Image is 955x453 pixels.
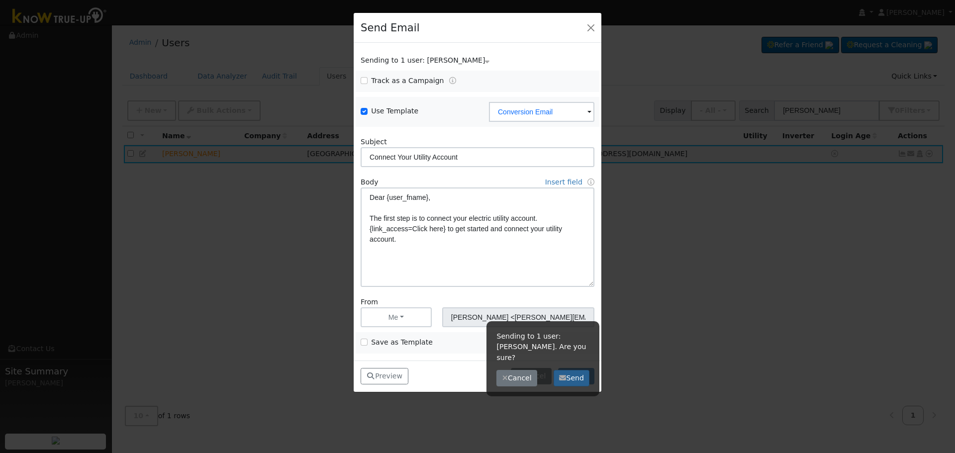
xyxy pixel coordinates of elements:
[496,331,589,362] p: Sending to 1 user: [PERSON_NAME]. Are you sure?
[361,339,368,346] input: Save as Template
[371,106,418,116] label: Use Template
[554,370,590,387] button: Send
[489,102,594,122] input: Select a Template
[496,370,537,387] button: Cancel
[545,178,582,186] a: Insert field
[361,307,432,327] button: Me
[361,368,408,385] button: Preview
[371,337,433,348] label: Save as Template
[361,77,368,84] input: Track as a Campaign
[587,178,594,186] a: Fields
[361,177,379,187] label: Body
[361,297,378,307] label: From
[361,137,387,147] label: Subject
[449,77,456,85] a: Tracking Campaigns
[356,55,600,66] div: Show users
[361,108,368,115] input: Use Template
[371,76,444,86] label: Track as a Campaign
[361,20,419,36] h4: Send Email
